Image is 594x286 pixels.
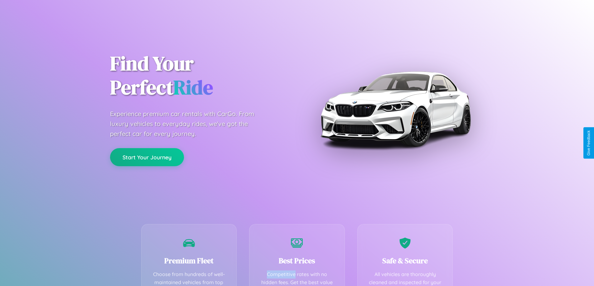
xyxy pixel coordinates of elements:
div: Give Feedback [587,130,591,156]
button: Start Your Journey [110,148,184,166]
h3: Premium Fleet [151,256,227,266]
h1: Find Your Perfect [110,52,288,100]
h3: Best Prices [259,256,335,266]
span: Ride [173,74,213,101]
img: Premium BMW car rental vehicle [317,31,473,187]
p: Experience premium car rentals with CarGo. From luxury vehicles to everyday rides, we've got the ... [110,109,266,139]
h3: Safe & Secure [367,256,443,266]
